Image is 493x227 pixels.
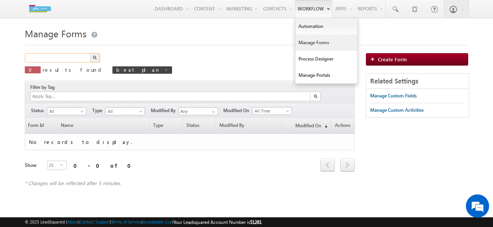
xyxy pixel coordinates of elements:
span: (sorted descending) [321,123,328,129]
a: prev [321,159,335,172]
span: Manage Forms [25,27,86,40]
input: Type to Search [179,107,218,115]
a: Manage Forms [295,35,357,51]
span: 0 [29,66,37,73]
a: All Time [252,107,292,115]
textarea: Type your message and hit 'Enter' [10,72,141,168]
div: Minimize live chat window [127,4,146,23]
span: select [60,163,66,166]
a: Manage Custom Activities [370,103,424,117]
span: Your Leadsquared Account Number is [173,219,262,225]
a: Modified On(sorted descending) [283,118,331,133]
span: All Time [253,107,290,114]
input: Apply Tag... [31,93,78,100]
img: Search [93,55,97,59]
a: All [105,107,145,115]
a: Name [58,118,150,133]
span: All [106,108,143,115]
span: Type [150,118,183,133]
span: 25 [48,161,60,170]
span: Status [183,118,215,133]
a: Contact Support [79,219,110,224]
a: Automation [295,18,357,35]
span: Type [92,107,105,114]
div: 0 - 0 of 0 [74,161,136,170]
div: Manage Custom Activities [370,107,424,114]
a: About [67,219,78,224]
div: * Changes will be reflected after 5 minutes. [25,180,355,187]
span: prev [321,158,335,172]
img: Custom Logo [25,2,55,16]
a: All [47,107,86,115]
span: beat plan [116,66,160,73]
a: Form Id [25,118,57,133]
span: © 2025 LeadSquared | | | | | [25,218,262,226]
a: Manage Custom Fields [370,89,417,103]
span: Create Form [378,56,407,62]
a: next [340,159,355,172]
img: add_icon.png [370,57,378,61]
a: Process Designer [295,51,357,67]
td: No records to display. [25,134,355,151]
img: Search [314,94,317,98]
a: Manage Portals [295,67,357,83]
a: Acceptable Use [143,219,172,224]
img: d_60004797649_company_0_60004797649 [13,41,33,51]
span: Modified On [223,107,252,114]
div: Filter by Tag [30,83,57,92]
span: next [340,158,355,172]
span: Modified By [151,107,179,114]
span: 51281 [250,219,262,225]
a: Terms of Service [111,219,141,224]
a: Show All Items [208,108,217,116]
span: results found [43,66,104,73]
span: All [47,108,84,115]
em: Start Chat [105,175,141,185]
div: Manage Custom Fields [370,92,417,99]
a: Modified By [217,118,282,133]
div: Chat with us now [40,41,130,51]
div: Show [25,162,41,169]
span: Status [31,107,47,114]
span: Actions [332,118,354,133]
div: Related Settings [366,74,469,89]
